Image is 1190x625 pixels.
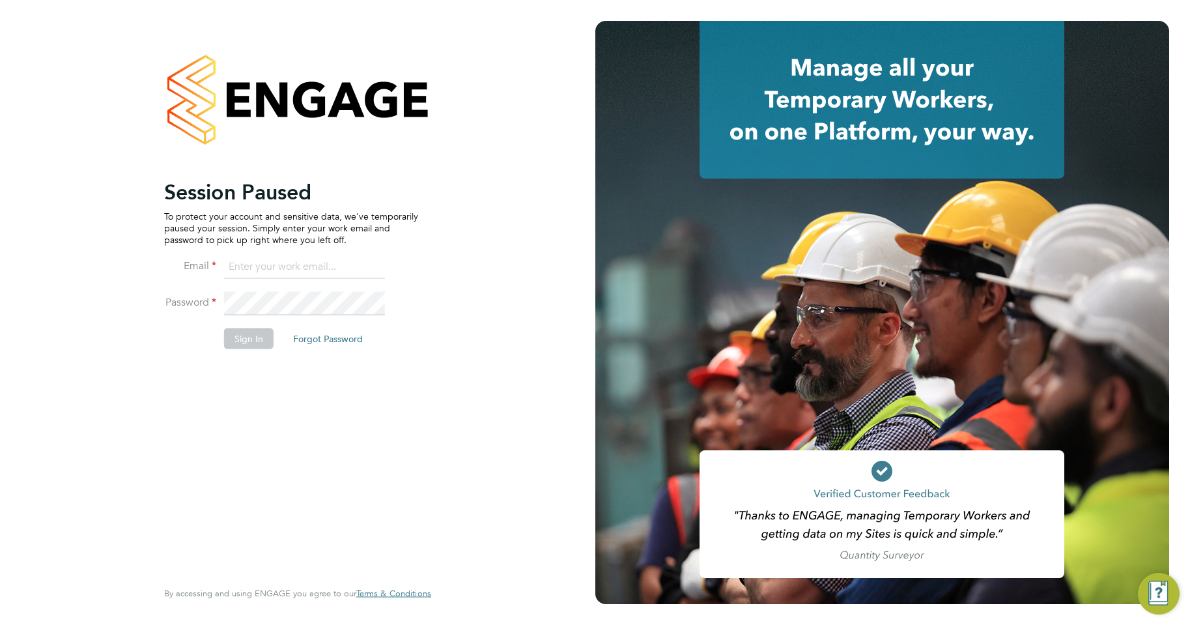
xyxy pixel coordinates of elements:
[283,328,373,349] button: Forgot Password
[164,295,216,309] label: Password
[164,588,431,599] span: By accessing and using ENGAGE you agree to our
[224,328,274,349] button: Sign In
[164,259,216,272] label: Email
[224,255,385,279] input: Enter your work email...
[1138,573,1180,615] button: Engage Resource Center
[164,179,418,205] h2: Session Paused
[164,210,418,246] p: To protect your account and sensitive data, we've temporarily paused your session. Simply enter y...
[356,589,431,599] a: Terms & Conditions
